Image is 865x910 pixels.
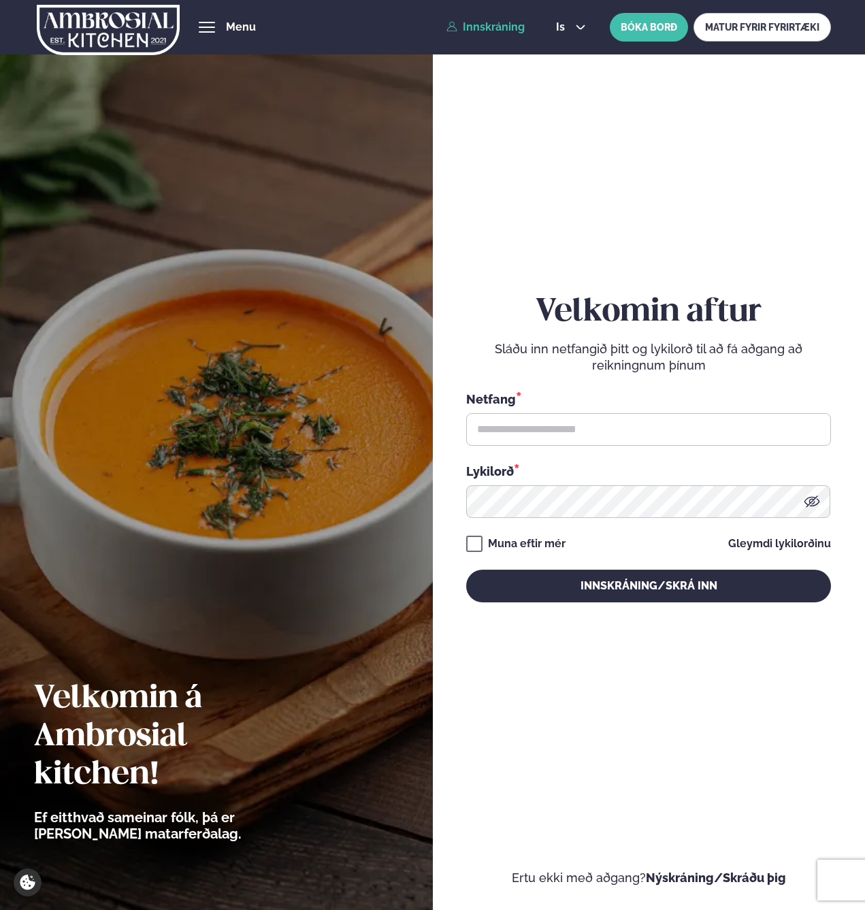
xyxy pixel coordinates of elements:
button: BÓKA BORÐ [610,13,688,42]
div: Lykilorð [466,462,831,480]
p: Ef eitthvað sameinar fólk, þá er [PERSON_NAME] matarferðalag. [34,809,316,842]
button: is [545,22,596,33]
p: Ertu ekki með aðgang? [466,870,831,886]
span: is [556,22,569,33]
p: Sláðu inn netfangið þitt og lykilorð til að fá aðgang að reikningnum þínum [466,341,831,374]
img: logo [37,2,180,58]
a: Gleymdi lykilorðinu [728,538,831,549]
a: Innskráning [446,21,525,33]
button: hamburger [199,19,215,35]
a: Nýskráning/Skráðu þig [646,871,786,885]
a: Cookie settings [14,868,42,896]
a: MATUR FYRIR FYRIRTÆKI [693,13,831,42]
h2: Velkomin á Ambrosial kitchen! [34,680,316,794]
button: Innskráning/Skrá inn [466,570,831,602]
div: Netfang [466,390,831,408]
h2: Velkomin aftur [466,293,831,331]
